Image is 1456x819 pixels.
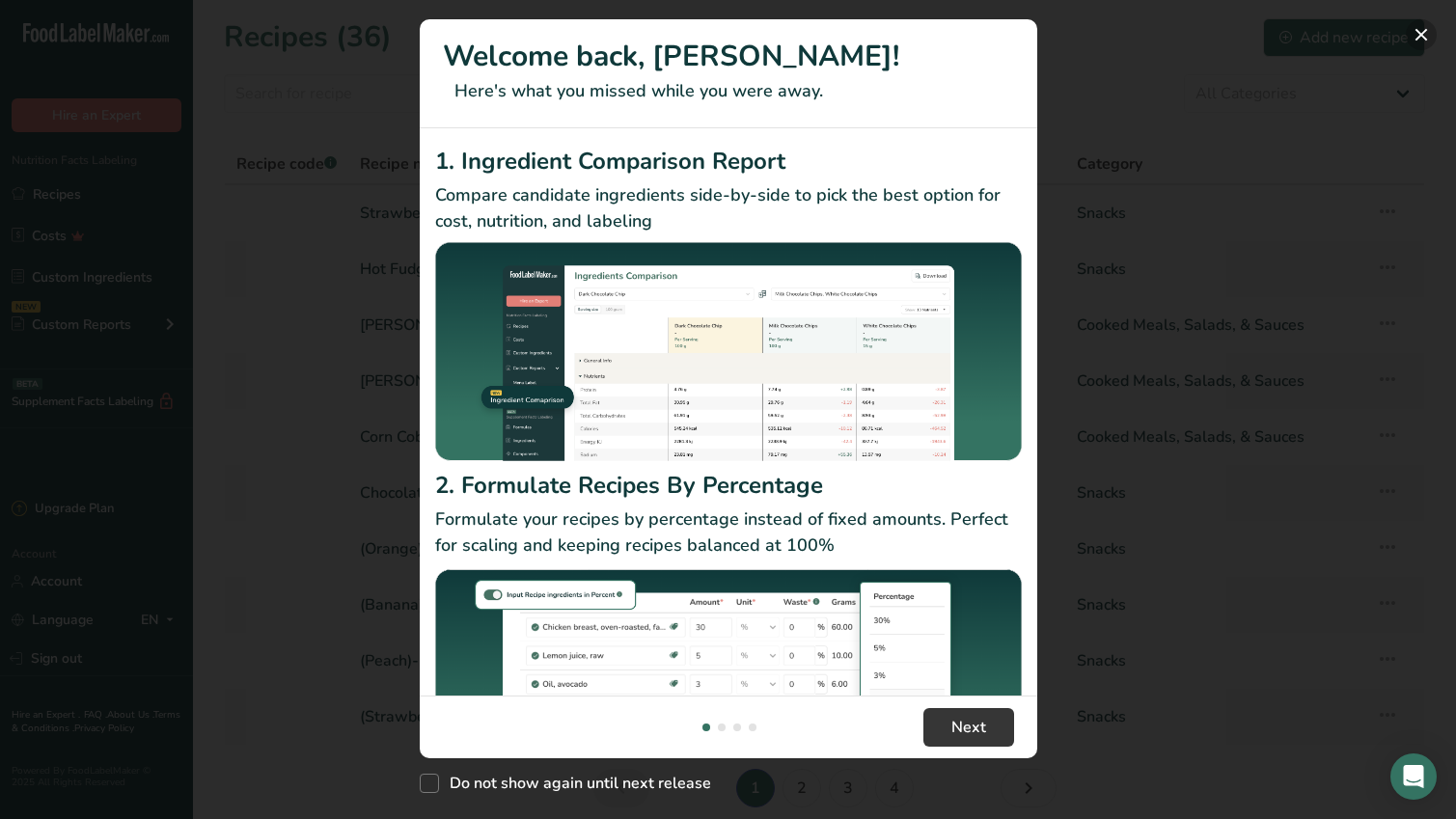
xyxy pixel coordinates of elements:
[951,716,986,739] span: Next
[923,708,1014,747] button: Next
[435,566,1022,799] img: Formulate Recipes By Percentage
[1390,753,1437,800] div: Open Intercom Messenger
[439,774,711,793] span: Do not show again until next release
[435,468,1022,503] h2: 2. Formulate Recipes By Percentage
[435,242,1022,461] img: Ingredient Comparison Report
[443,78,1014,104] p: Here's what you missed while you were away.
[443,35,1014,78] h1: Welcome back, [PERSON_NAME]!
[435,182,1022,234] p: Compare candidate ingredients side-by-side to pick the best option for cost, nutrition, and labeling
[435,506,1022,559] p: Formulate your recipes by percentage instead of fixed amounts. Perfect for scaling and keeping re...
[435,144,1022,178] h2: 1. Ingredient Comparison Report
